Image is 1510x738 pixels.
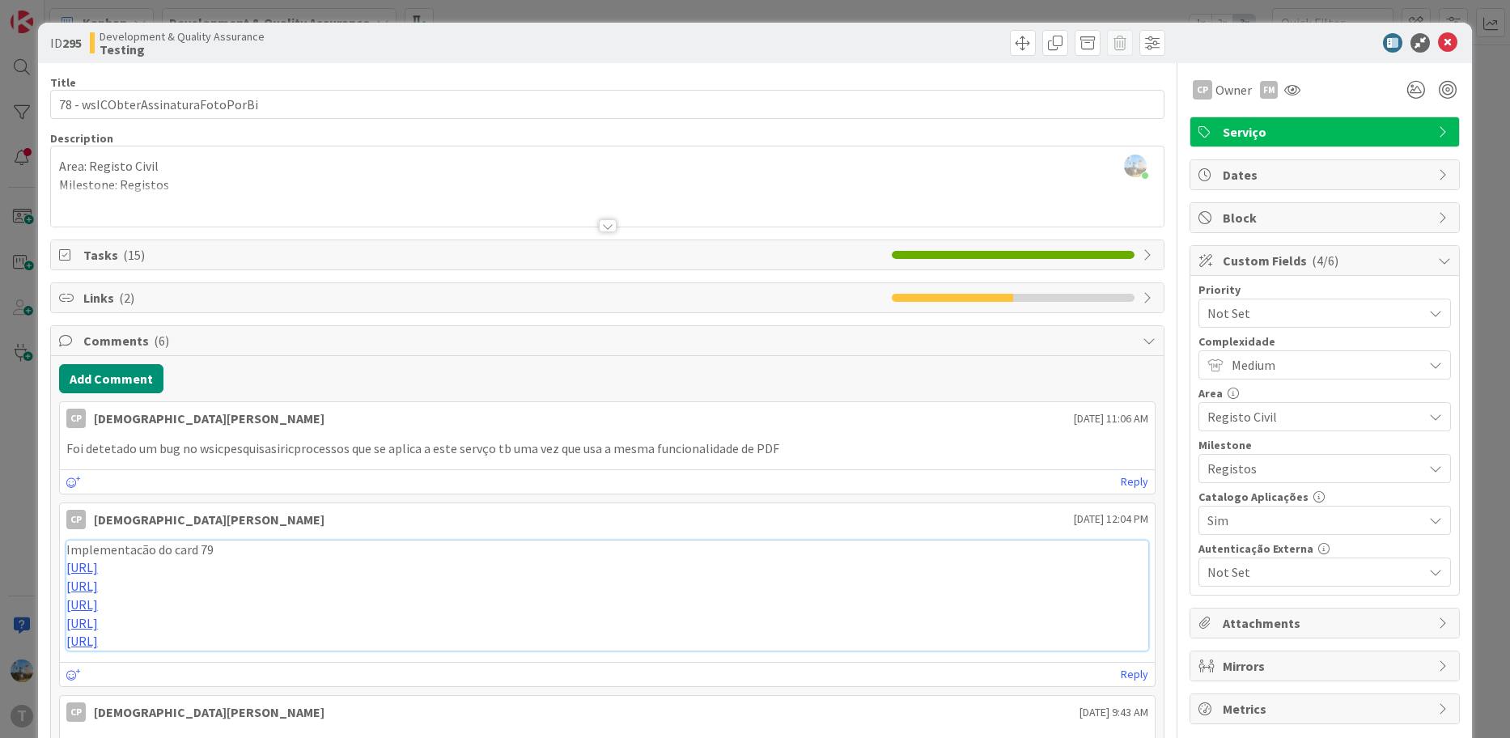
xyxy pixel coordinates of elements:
div: Catalogo Aplicações [1198,491,1451,503]
div: FM [1260,81,1278,99]
span: Serviço [1223,122,1430,142]
span: Not Set [1207,561,1415,583]
div: Priority [1198,284,1451,295]
span: Custom Fields [1223,251,1430,270]
div: Autenticação Externa [1198,543,1451,554]
span: Registo Civil [1207,405,1415,428]
div: Area [1198,388,1451,399]
a: [URL] [66,578,98,594]
div: [DEMOGRAPHIC_DATA][PERSON_NAME] [94,510,324,529]
div: Milestone [1198,439,1451,451]
label: Title [50,75,76,90]
span: Comments [83,331,1135,350]
button: Add Comment [59,364,163,393]
span: Attachments [1223,613,1430,633]
div: CP [66,409,86,428]
div: CP [66,510,86,529]
span: ( 2 ) [119,290,134,306]
a: Reply [1121,664,1148,685]
div: CP [1193,80,1212,100]
a: [URL] [66,559,98,575]
div: Complexidade [1198,336,1451,347]
div: CP [66,702,86,722]
b: Testing [100,43,265,56]
span: Mirrors [1223,656,1430,676]
span: Development & Quality Assurance [100,30,265,43]
span: ID [50,33,82,53]
img: rbRSAc01DXEKpQIPCc1LpL06ElWUjD6K.png [1124,155,1147,177]
span: [DATE] 12:04 PM [1074,511,1148,528]
span: Description [50,131,113,146]
span: Metrics [1223,699,1430,719]
span: ( 15 ) [123,247,145,263]
span: Block [1223,208,1430,227]
b: 295 [62,35,82,51]
span: Owner [1215,80,1252,100]
div: [DEMOGRAPHIC_DATA][PERSON_NAME] [94,702,324,722]
a: [URL] [66,615,98,631]
span: Medium [1232,354,1415,376]
p: Foi detetado um bug no wsicpesquisasiricprocessos que se aplica a este servço tb uma vez que usa ... [66,439,1149,458]
span: Registos [1207,457,1415,480]
p: Milestone: Registos [59,176,1156,194]
span: ( 6 ) [154,333,169,349]
div: [DEMOGRAPHIC_DATA][PERSON_NAME] [94,409,324,428]
span: ( 4/6 ) [1312,252,1338,269]
a: Reply [1121,472,1148,492]
span: [DATE] 9:43 AM [1079,704,1148,721]
span: Not Set [1207,302,1415,324]
a: [URL] [66,596,98,613]
input: type card name here... [50,90,1165,119]
p: Implementacão do card 79 [66,541,1149,559]
a: [URL] [66,633,98,649]
span: [DATE] 11:06 AM [1074,410,1148,427]
p: Area: Registo Civil [59,157,1156,176]
span: Sim [1207,509,1415,532]
span: Dates [1223,165,1430,184]
span: Links [83,288,884,307]
span: Tasks [83,245,884,265]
